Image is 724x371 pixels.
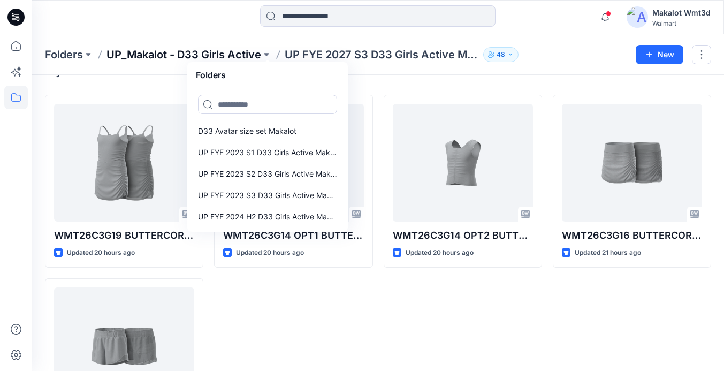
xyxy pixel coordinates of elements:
[393,104,533,222] a: WMT26C3G14 OPT2 BUTTER TANK
[393,228,533,243] p: WMT26C3G14 OPT2 BUTTER TANK
[497,49,505,60] p: 48
[198,210,337,223] p: UP FYE 2024 H2 D33 Girls Active Makalot
[106,47,261,62] a: UP_Makalot - D33 Girls Active
[192,206,344,228] a: UP FYE 2024 H2 D33 Girls Active Makalot
[627,6,648,28] img: avatar
[198,189,337,202] p: UP FYE 2023 S3 D33 Girls Active Makalot
[189,64,232,86] h5: Folders
[192,120,344,142] a: D33 Avatar size set Makalot
[562,228,702,243] p: WMT26C3G16 BUTTERCORE SKORT
[652,19,711,27] div: Walmart
[406,247,474,259] p: Updated 20 hours ago
[652,6,711,19] div: Makalot Wmt3d
[67,247,135,259] p: Updated 20 hours ago
[285,47,479,62] p: UP FYE 2027 S3 D33 Girls Active Makalot
[483,47,519,62] button: 48
[54,104,194,222] a: WMT26C3G19 BUTTERCORE DRESS
[198,125,296,138] p: D33 Avatar size set Makalot
[54,228,194,243] p: WMT26C3G19 BUTTERCORE DRESS
[562,104,702,222] a: WMT26C3G16 BUTTERCORE SKORT
[192,163,344,185] a: UP FYE 2023 S2 D33 Girls Active Makalot
[223,228,363,243] p: WMT26C3G14 OPT1 BUTTER TANK
[192,142,344,163] a: UP FYE 2023 S1 D33 Girls Active Makalot
[192,185,344,206] a: UP FYE 2023 S3 D33 Girls Active Makalot
[198,168,337,180] p: UP FYE 2023 S2 D33 Girls Active Makalot
[236,247,304,259] p: Updated 20 hours ago
[198,146,337,159] p: UP FYE 2023 S1 D33 Girls Active Makalot
[636,45,683,64] button: New
[45,47,83,62] a: Folders
[575,247,641,259] p: Updated 21 hours ago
